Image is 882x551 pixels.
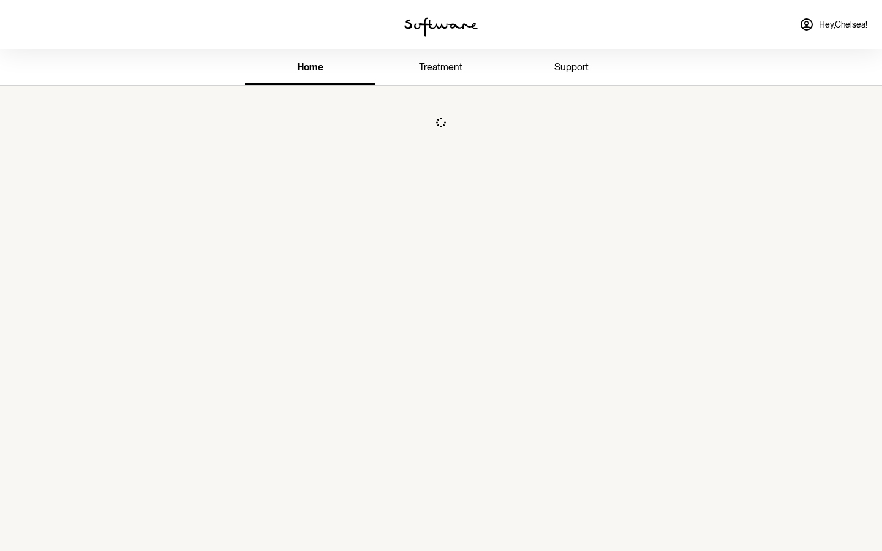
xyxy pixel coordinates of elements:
[375,51,506,85] a: treatment
[245,51,375,85] a: home
[507,51,637,85] a: support
[419,61,462,73] span: treatment
[404,17,478,37] img: software logo
[792,10,875,39] a: Hey,Chelsea!
[819,20,867,30] span: Hey, Chelsea !
[554,61,589,73] span: support
[297,61,323,73] span: home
